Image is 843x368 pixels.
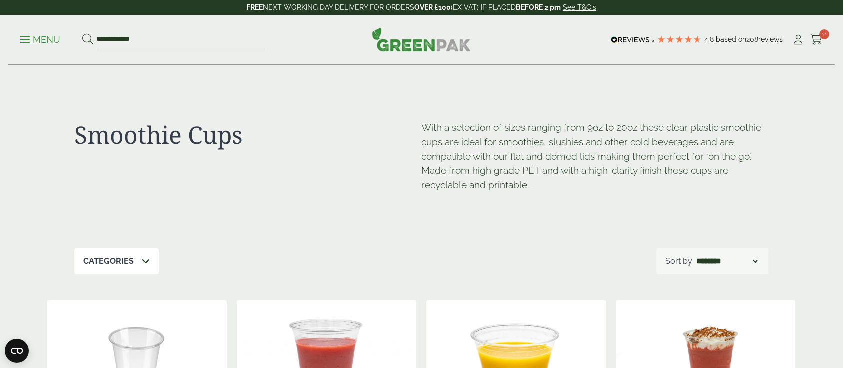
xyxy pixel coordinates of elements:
span: Based on [716,35,746,43]
span: reviews [758,35,783,43]
strong: OVER £100 [414,3,451,11]
button: Open CMP widget [5,339,29,363]
a: Menu [20,34,60,44]
p: Sort by [665,255,692,267]
p: Categories [83,255,134,267]
a: See T&C's [563,3,596,11]
a: 0 [810,32,823,47]
div: 4.79 Stars [657,35,702,44]
img: GreenPak Supplies [372,27,471,51]
span: 0 [819,29,829,39]
span: 4.8 [704,35,716,43]
p: With a selection of sizes ranging from 9oz to 20oz these clear plastic smoothie cups are ideal fo... [421,120,768,192]
select: Shop order [694,255,759,267]
span: 208 [746,35,758,43]
strong: BEFORE 2 pm [516,3,561,11]
strong: FREE [246,3,263,11]
p: Menu [20,34,60,46]
i: My Account [792,35,804,45]
img: REVIEWS.io [611,36,654,43]
i: Cart [810,35,823,45]
h1: Smoothie Cups [74,120,421,149]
